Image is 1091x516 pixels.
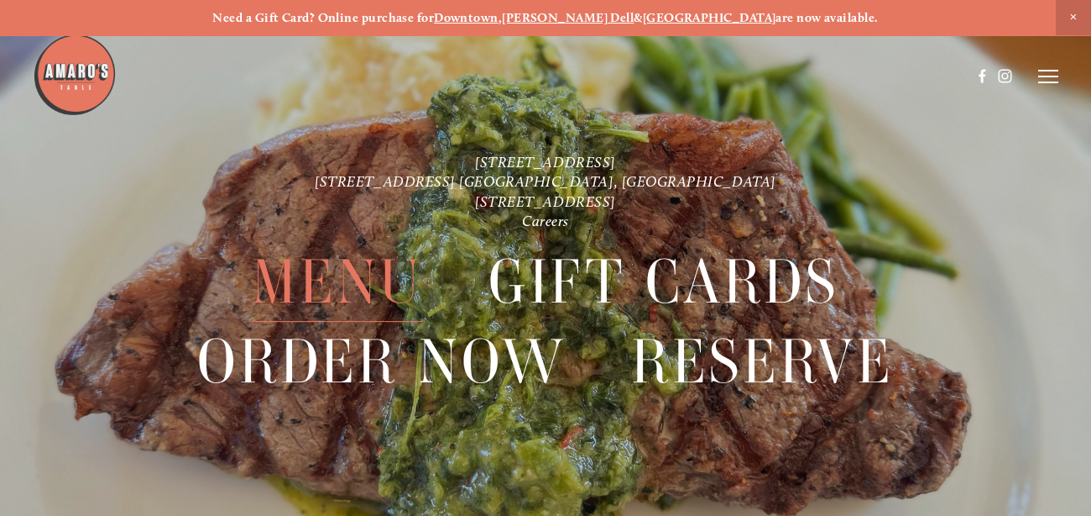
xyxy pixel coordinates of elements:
strong: Need a Gift Card? Online purchase for [212,10,434,25]
a: [STREET_ADDRESS] [GEOGRAPHIC_DATA], [GEOGRAPHIC_DATA] [315,173,776,191]
a: Order Now [197,322,566,401]
a: Menu [252,242,423,321]
a: Reserve [631,322,894,401]
a: Gift Cards [488,242,839,321]
span: Menu [252,242,423,322]
span: Gift Cards [488,242,839,322]
a: [GEOGRAPHIC_DATA] [643,10,776,25]
a: [STREET_ADDRESS] [475,192,616,210]
strong: , [499,10,502,25]
a: [STREET_ADDRESS] [475,153,616,171]
strong: are now available. [775,10,878,25]
a: Downtown [434,10,499,25]
a: Careers [522,212,569,229]
img: Amaro's Table [33,33,117,117]
a: [PERSON_NAME] Dell [502,10,634,25]
span: Order Now [197,322,566,402]
span: Reserve [631,322,894,402]
strong: & [634,10,642,25]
